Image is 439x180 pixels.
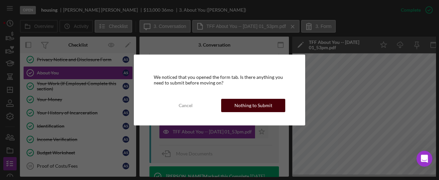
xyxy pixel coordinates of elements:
iframe: Intercom live chat [416,151,432,167]
button: Cancel [154,99,218,112]
div: Cancel [179,99,193,112]
div: We noticed that you opened the form tab. Is there anything you need to submit before moving on? [154,75,286,85]
button: Nothing to Submit [221,99,285,112]
div: Nothing to Submit [234,99,272,112]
